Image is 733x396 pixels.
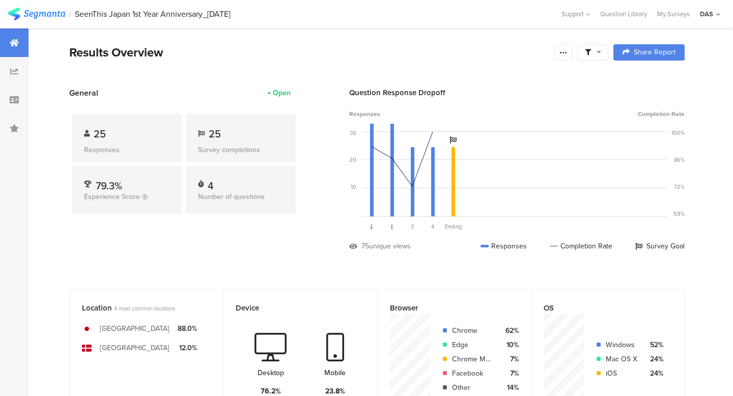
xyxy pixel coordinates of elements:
[236,302,348,314] div: Device
[178,343,197,353] div: 12.0%
[481,241,527,251] div: Responses
[550,241,612,251] div: Completion Rate
[443,222,463,231] div: Ending
[75,9,231,19] div: SeenThis Japan 1st Year Anniversary_[DATE]
[351,183,356,191] div: 10
[595,9,652,19] a: Question Library
[273,88,291,98] div: Open
[349,156,356,164] div: 20
[645,368,663,379] div: 24%
[198,145,284,155] div: Survey completions
[674,183,685,191] div: 72%
[452,368,493,379] div: Facebook
[501,340,519,350] div: 10%
[501,325,519,336] div: 62%
[606,354,637,364] div: Mac OS X
[606,340,637,350] div: Windows
[94,126,106,142] span: 25
[411,222,414,231] span: 3
[69,43,549,62] div: Results Overview
[361,241,369,251] div: 75
[674,156,685,164] div: 86%
[645,340,663,350] div: 52%
[634,49,675,56] span: Share Report
[452,340,493,350] div: Edge
[544,302,655,314] div: OS
[69,8,71,20] div: |
[178,323,197,334] div: 88.0%
[390,302,502,314] div: Browser
[449,136,457,144] i: Survey Goal
[369,241,411,251] div: unique views
[673,210,685,218] div: 59%
[606,368,637,379] div: iOS
[349,109,380,119] span: Responses
[208,178,213,188] div: 4
[452,354,493,364] div: Chrome Mobile iOS
[431,222,434,231] span: 4
[638,109,685,119] span: Completion Rate
[452,325,493,336] div: Chrome
[100,323,170,334] div: [GEOGRAPHIC_DATA]
[82,302,194,314] div: Location
[84,145,170,155] div: Responses
[501,368,519,379] div: 7%
[349,87,685,98] div: Question Response Dropoff
[635,241,685,251] div: Survey Goal
[258,367,284,378] div: Desktop
[700,9,713,19] div: DAS
[350,129,356,137] div: 30
[84,191,140,202] span: Experience Score
[652,9,695,19] a: My Surveys
[69,87,98,99] span: General
[114,304,175,313] span: 4 most common locations
[324,367,346,378] div: Mobile
[96,178,122,193] span: 79.3%
[501,382,519,393] div: 14%
[209,126,221,142] span: 25
[645,354,663,364] div: 24%
[452,382,493,393] div: Other
[198,191,265,202] span: Number of questions
[100,343,170,353] div: [GEOGRAPHIC_DATA]
[671,129,685,137] div: 100%
[8,8,65,20] img: segmanta logo
[561,6,590,22] div: Support
[501,354,519,364] div: 7%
